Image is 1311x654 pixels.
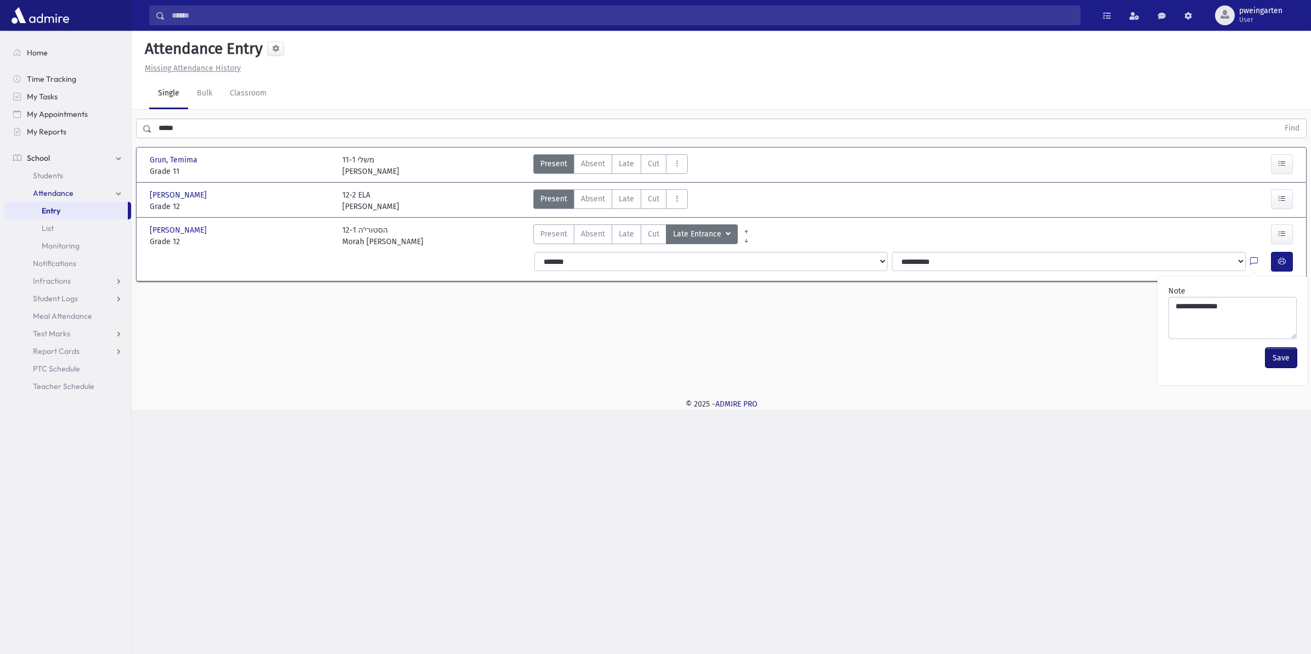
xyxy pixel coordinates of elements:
a: PTC Schedule [4,360,131,377]
span: Cut [648,158,659,170]
span: Late [619,193,634,205]
span: Absent [581,158,605,170]
span: Notifications [33,258,76,268]
span: Infractions [33,276,71,286]
span: Time Tracking [27,74,76,84]
span: Absent [581,228,605,240]
span: [PERSON_NAME] [150,224,209,236]
span: pweingarten [1239,7,1282,15]
a: List [4,219,131,237]
span: My Appointments [27,109,88,119]
a: Students [4,167,131,184]
a: Bulk [188,78,221,109]
span: Teacher Schedule [33,381,94,391]
h5: Attendance Entry [140,40,263,58]
a: Missing Attendance History [140,64,241,73]
a: My Reports [4,123,131,140]
span: [PERSON_NAME] [150,189,209,201]
div: 12-1 הסטורי'ה Morah [PERSON_NAME] [342,224,423,247]
button: Late Entrance [666,224,738,244]
div: © 2025 - [149,398,1293,410]
a: My Tasks [4,88,131,105]
span: Entry [42,206,60,216]
a: Single [149,78,188,109]
span: Home [27,48,48,58]
span: Grade 12 [150,201,331,212]
span: Absent [581,193,605,205]
span: Attendance [33,188,74,198]
a: Home [4,44,131,61]
a: Attendance [4,184,131,202]
span: Cut [648,193,659,205]
span: Grade 12 [150,236,331,247]
label: Note [1168,285,1185,297]
span: Test Marks [33,329,70,339]
button: Find [1278,119,1306,138]
input: Search [165,5,1080,25]
a: Report Cards [4,342,131,360]
a: My Appointments [4,105,131,123]
a: Test Marks [4,325,131,342]
span: List [42,223,54,233]
img: AdmirePro [9,4,72,26]
span: Late [619,228,634,240]
a: Infractions [4,272,131,290]
span: Grun, Temima [150,154,200,166]
span: Student Logs [33,294,78,303]
span: Present [540,158,567,170]
span: Late Entrance [673,228,724,240]
div: AttTypes [533,154,688,177]
a: Teacher Schedule [4,377,131,395]
span: Present [540,228,567,240]
span: Monitoring [42,241,80,251]
span: Students [33,171,63,181]
a: Meal Attendance [4,307,131,325]
span: My Tasks [27,92,58,102]
a: ADMIRE PRO [715,399,758,409]
div: AttTypes [533,224,738,247]
button: Save [1265,348,1297,368]
a: Monitoring [4,237,131,255]
span: Late [619,158,634,170]
span: Report Cards [33,346,80,356]
u: Missing Attendance History [145,64,241,73]
div: 12-2 ELA [PERSON_NAME] [342,189,399,212]
span: My Reports [27,127,66,137]
a: Student Logs [4,290,131,307]
div: 11-1 משלי [PERSON_NAME] [342,154,399,177]
div: AttTypes [533,189,688,212]
span: Present [540,193,567,205]
a: Classroom [221,78,275,109]
span: User [1239,15,1282,24]
span: Grade 11 [150,166,331,177]
span: Cut [648,228,659,240]
a: Notifications [4,255,131,272]
a: Entry [4,202,128,219]
span: Meal Attendance [33,311,92,321]
a: Time Tracking [4,70,131,88]
a: School [4,149,131,167]
span: School [27,153,50,163]
span: PTC Schedule [33,364,80,374]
